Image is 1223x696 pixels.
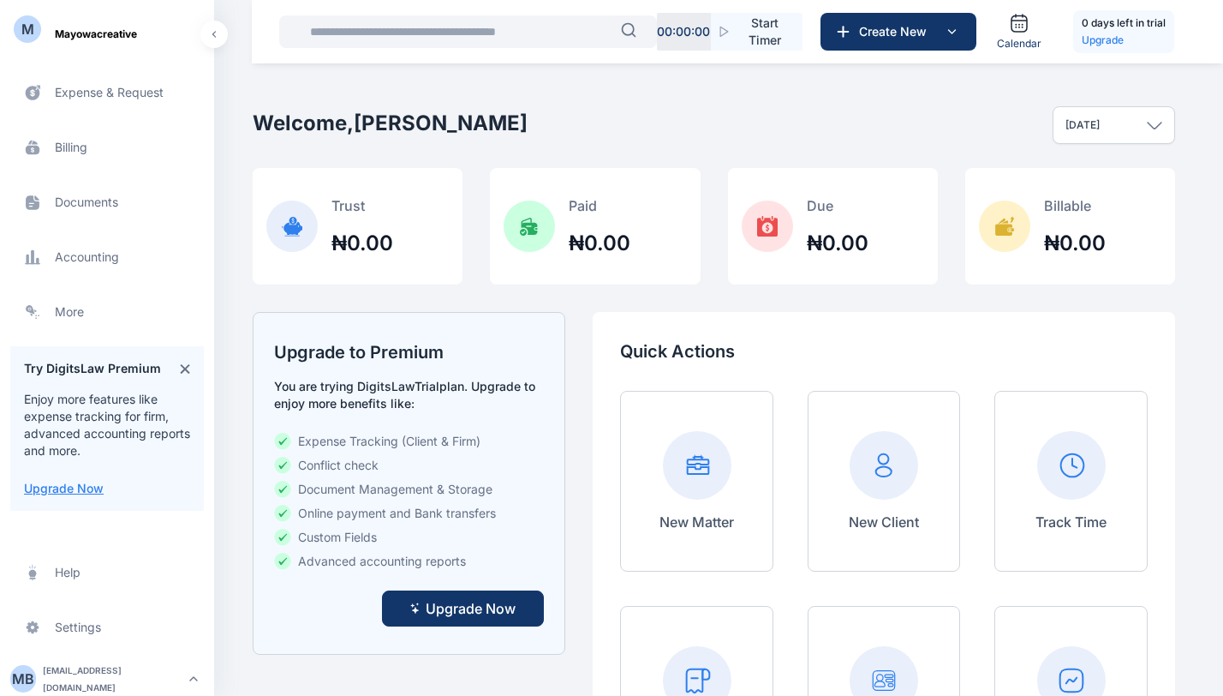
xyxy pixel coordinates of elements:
a: accounting [10,237,204,278]
span: Expense Tracking (Client & Firm) [298,433,480,450]
h2: ₦0.00 [569,230,630,257]
p: 00 : 00 : 00 [657,23,710,40]
h2: Welcome, [PERSON_NAME] [253,110,528,137]
button: Upgrade Now [382,591,544,627]
p: Trust [331,195,393,216]
a: help [10,552,204,593]
p: Billable [1044,195,1106,216]
a: Calendar [990,6,1048,57]
button: Start Timer [711,13,802,51]
span: Custom Fields [298,529,377,546]
h2: ₦0.00 [1044,230,1106,257]
p: Quick Actions [620,339,1148,363]
div: [EMAIL_ADDRESS][DOMAIN_NAME] [43,662,183,696]
p: Due [807,195,868,216]
p: New Client [849,512,919,532]
button: Upgrade Now [24,480,104,497]
p: New Matter [659,512,734,532]
a: Upgrade [1082,32,1166,49]
span: Advanced accounting reports [298,553,466,570]
p: Enjoy more features like expense tracking for firm, advanced accounting reports and more. [24,391,190,459]
a: settings [10,607,204,648]
span: Online payment and Bank transfers [298,505,496,522]
p: You are trying DigitsLaw Trial plan. Upgrade to enjoy more benefits like: [274,378,544,412]
span: Upgrade Now [426,598,516,619]
span: Create New [852,23,941,40]
span: Document Management & Storage [298,481,492,498]
span: Start Timer [741,15,789,49]
span: Calendar [997,37,1041,51]
h2: ₦0.00 [331,230,393,257]
p: [DATE] [1065,118,1100,132]
div: M B [10,669,36,689]
a: billing [10,127,204,168]
a: more [10,291,204,333]
button: MB[EMAIL_ADDRESS][DOMAIN_NAME] [10,662,204,696]
div: M [21,19,34,39]
a: documents [10,182,204,223]
a: expense & request [10,72,204,113]
button: Create New [820,13,976,51]
h2: ₦0.00 [807,230,868,257]
p: Track Time [1035,512,1107,532]
button: MB [10,665,36,693]
h5: 0 days left in trial [1082,15,1166,32]
span: Conflict check [298,457,379,474]
button: M [14,21,41,48]
a: Upgrade Now [24,481,104,495]
h4: Try DigitsLaw Premium [24,360,161,377]
p: Paid [569,195,630,216]
span: Mayowacreative [55,26,137,43]
h2: Upgrade to Premium [274,340,544,364]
